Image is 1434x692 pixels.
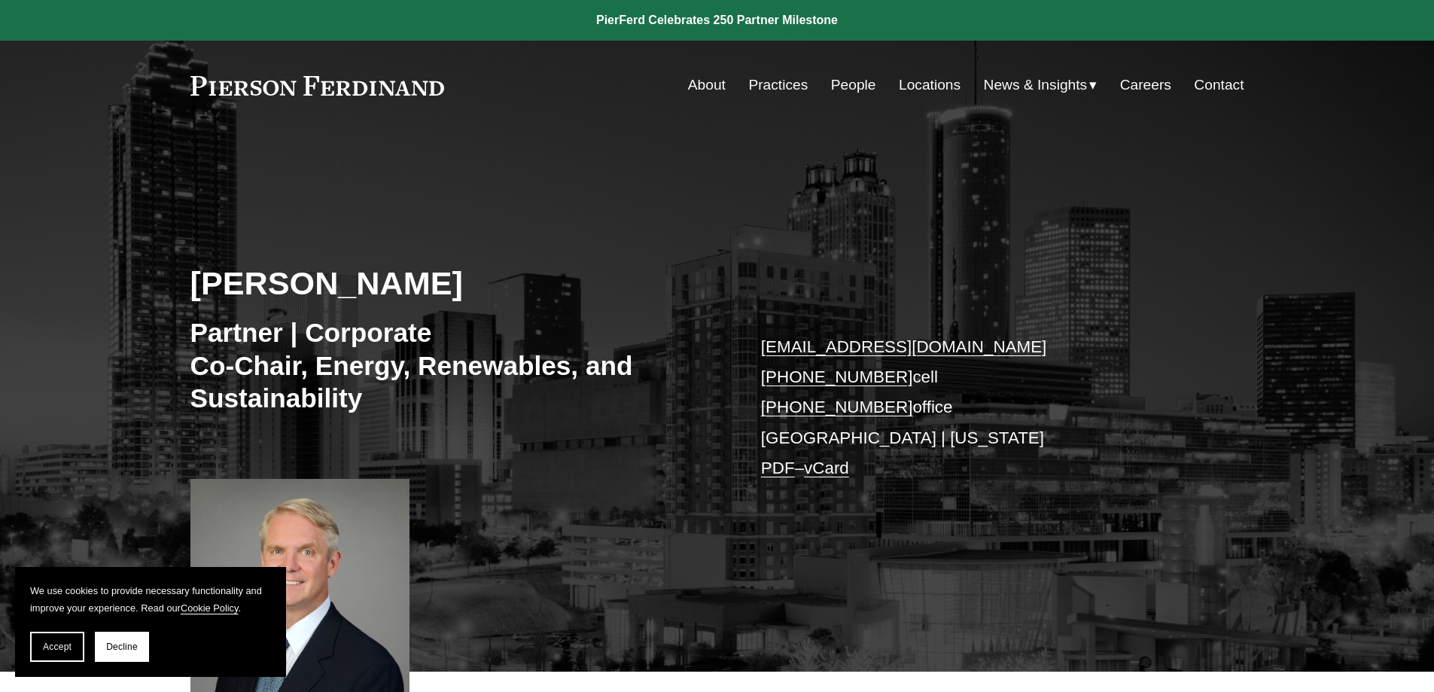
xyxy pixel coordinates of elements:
[748,71,808,99] a: Practices
[761,332,1200,484] p: cell office [GEOGRAPHIC_DATA] | [US_STATE] –
[899,71,961,99] a: Locations
[15,567,286,677] section: Cookie banner
[30,582,271,617] p: We use cookies to provide necessary functionality and improve your experience. Read our .
[106,642,138,652] span: Decline
[190,264,717,303] h2: [PERSON_NAME]
[95,632,149,662] button: Decline
[804,459,849,477] a: vCard
[761,398,913,416] a: [PHONE_NUMBER]
[984,71,1098,99] a: folder dropdown
[761,337,1046,356] a: [EMAIL_ADDRESS][DOMAIN_NAME]
[984,72,1088,99] span: News & Insights
[761,367,913,386] a: [PHONE_NUMBER]
[761,459,795,477] a: PDF
[190,316,717,415] h3: Partner | Corporate Co-Chair, Energy, Renewables, and Sustainability
[43,642,72,652] span: Accept
[831,71,876,99] a: People
[688,71,726,99] a: About
[30,632,84,662] button: Accept
[1120,71,1171,99] a: Careers
[1194,71,1244,99] a: Contact
[181,602,239,614] a: Cookie Policy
